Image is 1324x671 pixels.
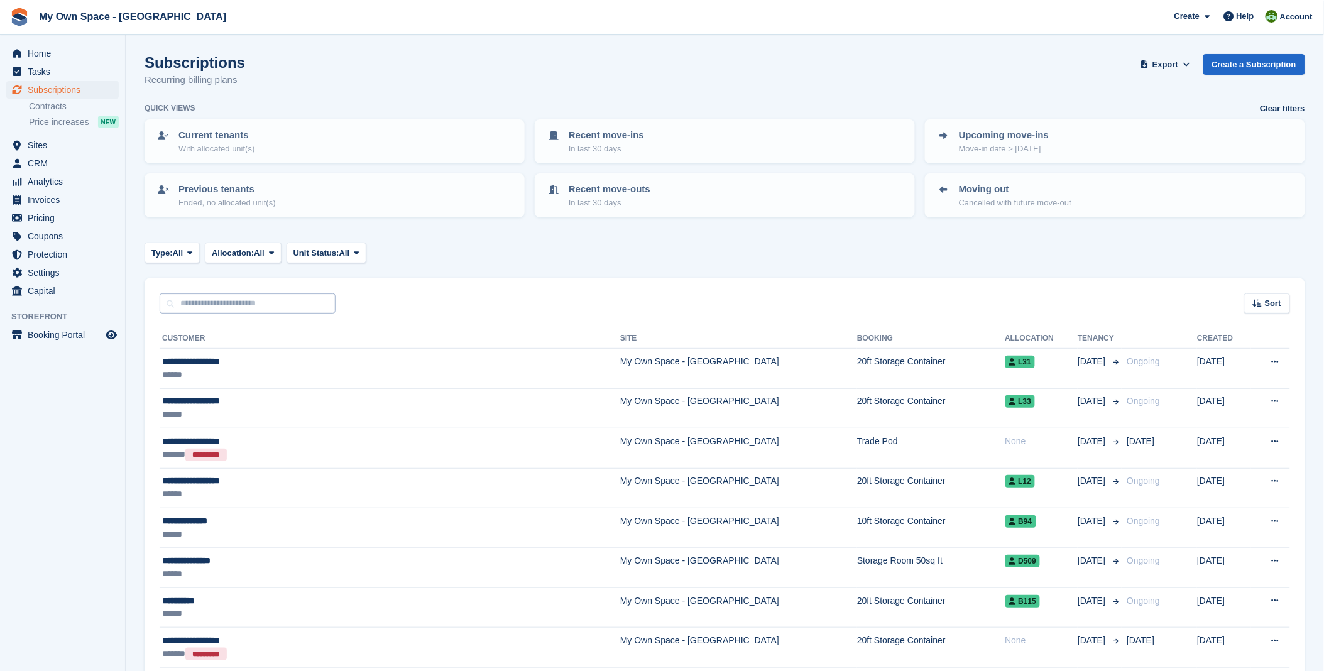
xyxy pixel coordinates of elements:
[1078,435,1108,448] span: [DATE]
[959,143,1049,155] p: Move-in date > [DATE]
[1005,555,1041,567] span: D509
[857,587,1005,627] td: 20ft Storage Container
[1265,297,1281,310] span: Sort
[178,182,276,197] p: Previous tenants
[620,508,857,547] td: My Own Space - [GEOGRAPHIC_DATA]
[1005,395,1036,408] span: L33
[620,468,857,508] td: My Own Space - [GEOGRAPHIC_DATA]
[178,128,254,143] p: Current tenants
[1197,587,1250,627] td: [DATE]
[1127,596,1160,606] span: Ongoing
[959,197,1071,209] p: Cancelled with future move-out
[857,508,1005,547] td: 10ft Storage Container
[569,128,644,143] p: Recent move-ins
[6,136,119,154] a: menu
[1203,54,1305,75] a: Create a Subscription
[146,175,523,216] a: Previous tenants Ended, no allocated unit(s)
[212,247,254,259] span: Allocation:
[1266,10,1278,23] img: Keely
[145,243,200,263] button: Type: All
[98,116,119,128] div: NEW
[1078,329,1122,349] th: Tenancy
[620,548,857,587] td: My Own Space - [GEOGRAPHIC_DATA]
[339,247,350,259] span: All
[28,155,103,172] span: CRM
[145,54,245,71] h1: Subscriptions
[1078,474,1108,488] span: [DATE]
[1127,635,1154,645] span: [DATE]
[1280,11,1313,23] span: Account
[1197,548,1250,587] td: [DATE]
[620,428,857,468] td: My Own Space - [GEOGRAPHIC_DATA]
[1197,468,1250,508] td: [DATE]
[6,246,119,263] a: menu
[160,329,620,349] th: Customer
[28,209,103,227] span: Pricing
[11,310,125,323] span: Storefront
[1127,516,1160,526] span: Ongoing
[1127,356,1160,366] span: Ongoing
[6,209,119,227] a: menu
[145,73,245,87] p: Recurring billing plans
[28,191,103,209] span: Invoices
[620,587,857,627] td: My Own Space - [GEOGRAPHIC_DATA]
[28,227,103,245] span: Coupons
[1197,349,1250,388] td: [DATE]
[145,102,195,114] h6: Quick views
[6,173,119,190] a: menu
[1197,628,1250,668] td: [DATE]
[1127,436,1154,446] span: [DATE]
[178,197,276,209] p: Ended, no allocated unit(s)
[28,81,103,99] span: Subscriptions
[569,182,650,197] p: Recent move-outs
[1005,515,1036,528] span: B94
[857,468,1005,508] td: 20ft Storage Container
[6,155,119,172] a: menu
[1005,356,1036,368] span: L31
[1005,329,1078,349] th: Allocation
[620,349,857,388] td: My Own Space - [GEOGRAPHIC_DATA]
[28,326,103,344] span: Booking Portal
[254,247,265,259] span: All
[29,101,119,112] a: Contracts
[6,326,119,344] a: menu
[857,428,1005,468] td: Trade Pod
[536,175,914,216] a: Recent move-outs In last 30 days
[28,136,103,154] span: Sites
[1078,634,1108,647] span: [DATE]
[1127,396,1160,406] span: Ongoing
[6,45,119,62] a: menu
[178,143,254,155] p: With allocated unit(s)
[857,329,1005,349] th: Booking
[1127,476,1160,486] span: Ongoing
[536,121,914,162] a: Recent move-ins In last 30 days
[1078,395,1108,408] span: [DATE]
[1197,428,1250,468] td: [DATE]
[28,264,103,281] span: Settings
[1138,54,1193,75] button: Export
[6,81,119,99] a: menu
[6,63,119,80] a: menu
[28,63,103,80] span: Tasks
[151,247,173,259] span: Type:
[1237,10,1254,23] span: Help
[926,175,1304,216] a: Moving out Cancelled with future move-out
[1197,329,1250,349] th: Created
[959,128,1049,143] p: Upcoming move-ins
[1078,515,1108,528] span: [DATE]
[959,182,1071,197] p: Moving out
[29,115,119,129] a: Price increases NEW
[857,388,1005,428] td: 20ft Storage Container
[1260,102,1305,115] a: Clear filters
[620,628,857,668] td: My Own Space - [GEOGRAPHIC_DATA]
[1005,634,1078,647] div: None
[29,116,89,128] span: Price increases
[6,191,119,209] a: menu
[6,282,119,300] a: menu
[28,45,103,62] span: Home
[104,327,119,342] a: Preview store
[1078,594,1108,608] span: [DATE]
[6,227,119,245] a: menu
[1005,595,1041,608] span: B115
[1078,355,1108,368] span: [DATE]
